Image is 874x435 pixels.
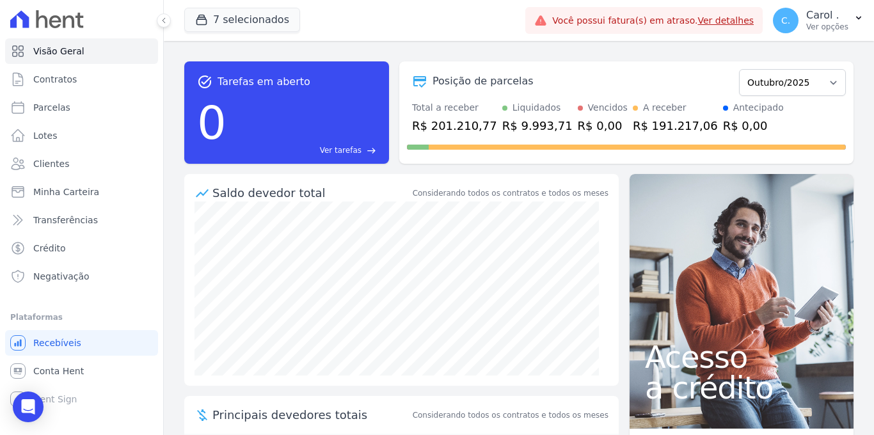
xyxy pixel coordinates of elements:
span: Visão Geral [33,45,84,58]
span: Principais devedores totais [212,406,410,423]
span: Negativação [33,270,90,283]
a: Recebíveis [5,330,158,356]
span: Você possui fatura(s) em atraso. [552,14,754,28]
a: Contratos [5,67,158,92]
p: Carol . [806,9,848,22]
div: R$ 0,00 [723,117,784,134]
span: Lotes [33,129,58,142]
a: Conta Hent [5,358,158,384]
div: R$ 191.217,06 [633,117,718,134]
span: Contratos [33,73,77,86]
span: Conta Hent [33,365,84,377]
a: Ver detalhes [697,15,754,26]
span: task_alt [197,74,212,90]
div: Liquidados [512,101,561,115]
div: A receber [643,101,687,115]
a: Lotes [5,123,158,148]
div: Antecipado [733,101,784,115]
span: Parcelas [33,101,70,114]
span: Crédito [33,242,66,255]
div: Saldo devedor total [212,184,410,202]
div: Open Intercom Messenger [13,391,44,422]
a: Parcelas [5,95,158,120]
span: Transferências [33,214,98,226]
div: Plataformas [10,310,153,325]
button: C. Carol . Ver opções [763,3,874,38]
span: a crédito [645,372,838,403]
div: R$ 9.993,71 [502,117,573,134]
div: R$ 0,00 [578,117,628,134]
a: Transferências [5,207,158,233]
a: Minha Carteira [5,179,158,205]
span: Considerando todos os contratos e todos os meses [413,409,608,421]
span: Acesso [645,342,838,372]
a: Crédito [5,235,158,261]
span: east [367,146,376,155]
span: C. [781,16,790,25]
a: Ver tarefas east [232,145,376,156]
div: R$ 201.210,77 [412,117,497,134]
span: Clientes [33,157,69,170]
a: Clientes [5,151,158,177]
div: Considerando todos os contratos e todos os meses [413,187,608,199]
span: Minha Carteira [33,186,99,198]
span: Tarefas em aberto [218,74,310,90]
div: Total a receber [412,101,497,115]
div: Posição de parcelas [433,74,534,89]
div: Vencidos [588,101,628,115]
p: Ver opções [806,22,848,32]
span: Ver tarefas [320,145,362,156]
span: Recebíveis [33,336,81,349]
div: 0 [197,90,226,156]
a: Visão Geral [5,38,158,64]
a: Negativação [5,264,158,289]
button: 7 selecionados [184,8,300,32]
